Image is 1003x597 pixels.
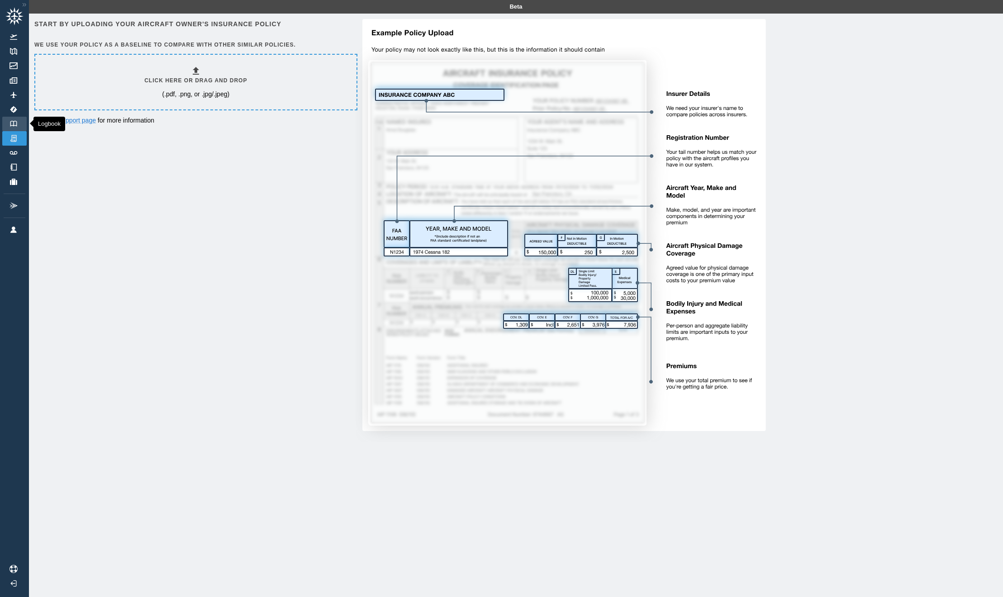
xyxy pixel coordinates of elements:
a: support page [59,117,96,124]
img: policy-upload-example-5e420760c1425035513a.svg [356,19,766,442]
p: (.pdf, .png, or .jpg/.jpeg) [162,90,229,99]
h6: Click here or drag and drop [144,76,247,85]
p: Visit our for more information [34,116,356,125]
h6: We use your policy as a baseline to compare with other similar policies. [34,41,356,49]
h6: Start by uploading your aircraft owner's insurance policy [34,19,356,29]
